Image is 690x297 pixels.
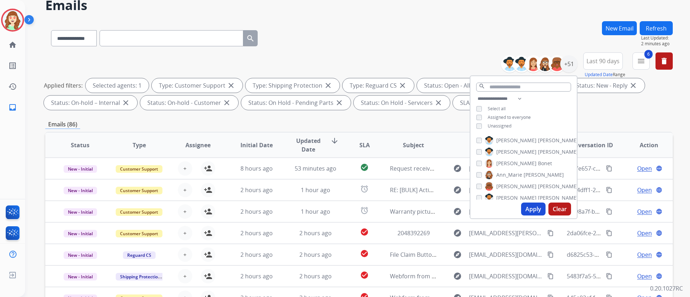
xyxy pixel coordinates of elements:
[641,35,673,41] span: Last Updated:
[178,204,192,219] button: +
[301,208,330,215] span: 1 hour ago
[453,272,462,280] mat-icon: explore
[547,273,554,279] mat-icon: content_copy
[299,272,332,280] span: 2 hours ago
[469,164,543,173] span: [EMAIL_ADDRESS][DOMAIN_NAME]
[538,137,578,144] span: [PERSON_NAME]
[152,78,243,93] div: Type: Customer Support
[567,272,673,280] span: 5483f7a5-5f50-4a76-a18b-22c7372d627f
[123,251,156,259] span: Reguard CS
[330,136,339,145] mat-icon: arrow_downward
[335,98,344,107] mat-icon: close
[245,78,340,93] div: Type: Shipping Protection
[342,78,414,93] div: Type: Reguard CS
[204,229,212,237] mat-icon: person_add
[488,123,511,129] span: Unassigned
[116,230,162,237] span: Customer Support
[434,98,443,107] mat-icon: close
[567,141,613,149] span: Conversation ID
[548,203,571,215] button: Clear
[637,207,652,216] span: Open
[204,250,212,259] mat-icon: person_add
[496,160,537,167] span: [PERSON_NAME]
[606,251,612,258] mat-icon: content_copy
[606,230,612,236] mat-icon: content_copy
[606,165,612,172] mat-icon: content_copy
[240,164,273,172] span: 8 hours ago
[586,60,620,62] span: Last 90 days
[241,96,351,110] div: Status: On Hold - Pending Parts
[602,21,637,35] button: New Email
[488,106,506,112] span: Select all
[496,194,537,201] span: [PERSON_NAME]
[479,83,485,89] mat-icon: search
[301,186,330,194] span: 1 hour ago
[469,186,543,194] span: [EMAIL_ADDRESS][DOMAIN_NAME]
[469,250,543,259] span: [EMAIL_ADDRESS][DOMAIN_NAME]
[295,164,336,172] span: 53 minutes ago
[547,230,554,236] mat-icon: content_copy
[178,226,192,240] button: +
[116,165,162,173] span: Customer Support
[629,81,638,90] mat-icon: close
[183,164,187,173] span: +
[183,229,187,237] span: +
[496,137,537,144] span: [PERSON_NAME]
[614,133,673,158] th: Action
[299,229,332,237] span: 2 hours ago
[133,141,146,149] span: Type
[204,272,212,280] mat-icon: person_add
[3,10,23,30] img: avatar
[240,208,273,215] span: 2 hours ago
[656,208,662,215] mat-icon: language
[656,273,662,279] mat-icon: language
[183,272,187,280] span: +
[567,229,675,237] span: 2da06fce-2866-4489-a128-077b7fd8516c
[324,81,332,90] mat-icon: close
[44,96,137,110] div: Status: On-hold – Internal
[360,228,369,236] mat-icon: check_circle
[397,229,430,237] span: 2048392269
[496,148,537,156] span: [PERSON_NAME]
[585,71,625,78] span: Range
[64,251,97,259] span: New - Initial
[292,136,325,154] span: Updated Date
[488,114,531,120] span: Assigned to everyone
[204,207,212,216] mat-icon: person_add
[183,207,187,216] span: +
[606,208,612,215] mat-icon: content_copy
[178,161,192,176] button: +
[390,164,602,172] span: Request received] Resolve the issue and log your decision. ͏‌ ͏‌ ͏‌ ͏‌ ͏‌ ͏‌ ͏‌ ͏‌ ͏‌ ͏‌ ͏‌ ͏‌ ͏‌...
[240,251,273,259] span: 2 hours ago
[656,165,662,172] mat-icon: language
[360,163,369,172] mat-icon: check_circle
[496,171,522,178] span: Ann_Marie
[390,208,439,215] span: Warranty pictures
[637,272,652,280] span: Open
[606,273,612,279] mat-icon: content_copy
[469,272,543,280] span: [EMAIL_ADDRESS][DOMAIN_NAME]
[178,183,192,197] button: +
[71,141,89,149] span: Status
[240,272,273,280] span: 2 hours ago
[227,81,235,90] mat-icon: close
[299,251,332,259] span: 2 hours ago
[637,57,645,65] mat-icon: menu
[64,230,97,237] span: New - Initial
[403,141,424,149] span: Subject
[469,207,543,216] span: [EMAIL_ADDRESS][DOMAIN_NAME]
[64,165,97,173] span: New - Initial
[360,249,369,258] mat-icon: check_circle
[360,271,369,279] mat-icon: check_circle
[8,41,17,49] mat-icon: home
[8,61,17,70] mat-icon: list_alt
[567,251,676,259] span: d6825c53-b7c7-488c-b117-65e83e67f80a
[538,183,578,190] span: [PERSON_NAME]
[121,98,130,107] mat-icon: close
[240,186,273,194] span: 2 hours ago
[354,96,450,110] div: Status: On Hold - Servicers
[640,21,673,35] button: Refresh
[116,187,162,194] span: Customer Support
[116,273,165,280] span: Shipping Protection
[606,187,612,193] mat-icon: content_copy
